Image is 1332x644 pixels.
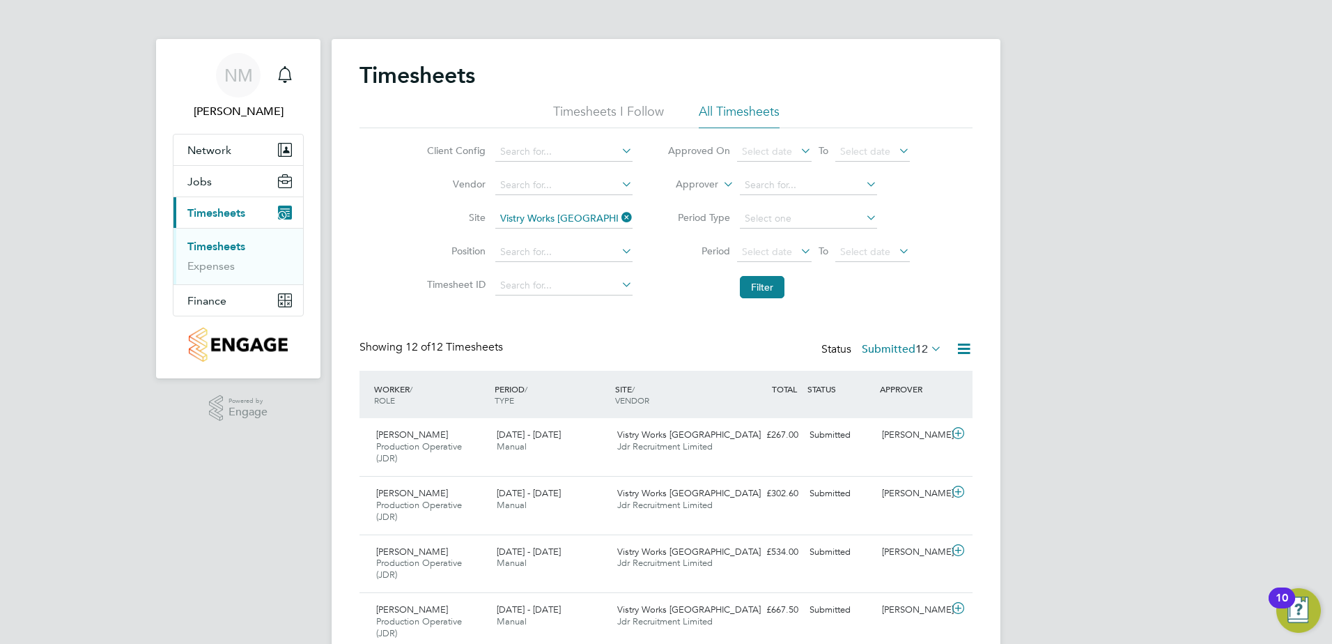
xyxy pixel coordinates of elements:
[229,395,268,407] span: Powered by
[187,294,226,307] span: Finance
[876,541,949,564] div: [PERSON_NAME]
[804,541,876,564] div: Submitted
[495,209,633,229] input: Search for...
[187,206,245,220] span: Timesheets
[376,557,462,581] span: Production Operative (JDR)
[376,546,448,558] span: [PERSON_NAME]
[229,406,268,418] span: Engage
[371,376,491,413] div: WORKER
[656,178,718,192] label: Approver
[740,276,784,298] button: Filter
[187,240,245,253] a: Timesheets
[173,53,304,120] a: NM[PERSON_NAME]
[804,376,876,401] div: STATUS
[617,429,761,440] span: Vistry Works [GEOGRAPHIC_DATA]
[497,499,527,511] span: Manual
[617,557,713,569] span: Jdr Recruitment Limited
[173,328,304,362] a: Go to home page
[876,482,949,505] div: [PERSON_NAME]
[359,340,506,355] div: Showing
[423,245,486,257] label: Position
[804,599,876,622] div: Submitted
[612,376,732,413] div: SITE
[699,103,780,128] li: All Timesheets
[189,328,287,362] img: countryside-properties-logo-retina.png
[495,276,633,296] input: Search for...
[731,424,804,447] div: £267.00
[173,228,303,284] div: Timesheets
[495,142,633,162] input: Search for...
[376,615,462,639] span: Production Operative (JDR)
[615,394,649,406] span: VENDOR
[376,440,462,464] span: Production Operative (JDR)
[224,66,253,84] span: NM
[876,376,949,401] div: APPROVER
[742,245,792,258] span: Select date
[814,141,832,160] span: To
[840,245,890,258] span: Select date
[772,383,797,394] span: TOTAL
[495,394,514,406] span: TYPE
[497,546,561,558] span: [DATE] - [DATE]
[410,383,412,394] span: /
[617,615,713,627] span: Jdr Recruitment Limited
[876,424,949,447] div: [PERSON_NAME]
[173,285,303,316] button: Finance
[667,245,730,257] label: Period
[423,211,486,224] label: Site
[376,487,448,499] span: [PERSON_NAME]
[491,376,612,413] div: PERIOD
[731,541,804,564] div: £534.00
[740,209,877,229] input: Select one
[173,103,304,120] span: Naomi Mutter
[617,546,761,558] span: Vistry Works [GEOGRAPHIC_DATA]
[405,340,503,354] span: 12 Timesheets
[742,145,792,158] span: Select date
[862,342,942,356] label: Submitted
[915,342,928,356] span: 12
[617,499,713,511] span: Jdr Recruitment Limited
[497,615,527,627] span: Manual
[376,604,448,615] span: [PERSON_NAME]
[731,482,804,505] div: £302.60
[497,604,561,615] span: [DATE] - [DATE]
[876,599,949,622] div: [PERSON_NAME]
[497,557,527,569] span: Manual
[376,429,448,440] span: [PERSON_NAME]
[374,394,395,406] span: ROLE
[814,242,832,260] span: To
[731,599,804,622] div: £667.50
[804,424,876,447] div: Submitted
[495,176,633,195] input: Search for...
[632,383,635,394] span: /
[209,395,268,422] a: Powered byEngage
[1276,598,1288,616] div: 10
[525,383,527,394] span: /
[804,482,876,505] div: Submitted
[187,175,212,188] span: Jobs
[840,145,890,158] span: Select date
[405,340,431,354] span: 12 of
[617,440,713,452] span: Jdr Recruitment Limited
[497,487,561,499] span: [DATE] - [DATE]
[423,178,486,190] label: Vendor
[497,429,561,440] span: [DATE] - [DATE]
[173,197,303,228] button: Timesheets
[187,144,231,157] span: Network
[173,135,303,165] button: Network
[423,278,486,291] label: Timesheet ID
[423,144,486,157] label: Client Config
[667,211,730,224] label: Period Type
[553,103,664,128] li: Timesheets I Follow
[376,499,462,523] span: Production Operative (JDR)
[1276,588,1321,633] button: Open Resource Center, 10 new notifications
[173,166,303,197] button: Jobs
[495,243,633,262] input: Search for...
[497,440,527,452] span: Manual
[359,61,475,89] h2: Timesheets
[156,39,320,378] nav: Main navigation
[617,487,761,499] span: Vistry Works [GEOGRAPHIC_DATA]
[821,340,945,360] div: Status
[617,604,761,615] span: Vistry Works [GEOGRAPHIC_DATA]
[187,259,235,273] a: Expenses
